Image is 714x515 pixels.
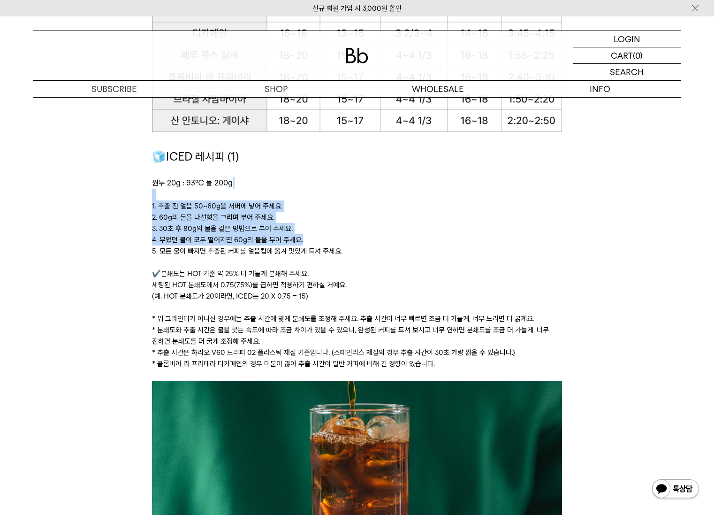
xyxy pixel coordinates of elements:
[573,47,681,64] a: CART (0)
[614,31,640,47] p: LOGIN
[152,324,562,347] p: * 분쇄도와 추출 시간은 물을 붓는 속도에 따라 조금 차이가 있을 수 있으니, 완성된 커피를 드셔 보시고 너무 연하면 분쇄도를 조금 더 가늘게, 너무 진하면 분쇄도를 더 굵게...
[651,478,700,501] img: 카카오톡 채널 1:1 채팅 버튼
[312,4,402,13] a: 신규 회원 가입 시 3,000원 할인
[152,200,562,212] p: 1. 추출 전 얼음 50~60g을 서버에 넣어 주세요.
[610,64,644,80] p: SEARCH
[346,48,368,63] img: 로고
[195,81,357,97] a: SHOP
[33,81,195,97] a: SUBSCRIBE
[519,81,681,97] p: INFO
[152,246,562,257] p: 5. 모든 물이 빠지면 추출된 커피를 얼음컵에 옮겨 맛있게 드셔 주세요.
[152,234,562,246] p: 4. 부었던 물이 모두 떨어지면 60g의 물을 부어 주세요.
[152,223,562,234] p: 3. 30초 후 80g의 물을 같은 방법으로 부어 주세요.
[152,358,562,369] p: * 콜롬비아 라 프라데라 디카페인의 경우 미분이 많아 추출 시간이 일반 커피에 비해 긴 경향이 있습니다.
[357,81,519,97] p: WHOLESALE
[152,150,239,163] span: 🧊ICED 레시피 (1)
[152,212,562,223] p: 2. 60g의 물을 나선형을 그리며 부어 주세요.
[611,47,633,63] p: CART
[152,178,233,187] span: 원두 20g : 93℃ 물 200g
[152,313,562,324] p: * 위 그라인더가 아니신 경우에는 추출 시간에 맞게 분쇄도를 조정해 주세요. 추출 시간이 너무 빠르면 조금 더 가늘게, 너무 느리면 더 굵게요.
[573,31,681,47] a: LOGIN
[152,268,562,302] p: ✔️분쇄도는 HOT 기준 약 25% 더 가늘게 분쇄해 주세요. 세팅된 HOT 분쇄도에서 0.75(75%)를 곱하면 적용하기 편하실 거예요. (예. HOT 분쇄도가 20이라면,...
[152,347,562,358] p: * 추출 시간은 하리오 V60 드리퍼 02 플라스틱 재질 기준입니다. (스테인리스 재질의 경우 추출 시간이 30초 가량 짧을 수 있습니다.)
[633,47,643,63] p: (0)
